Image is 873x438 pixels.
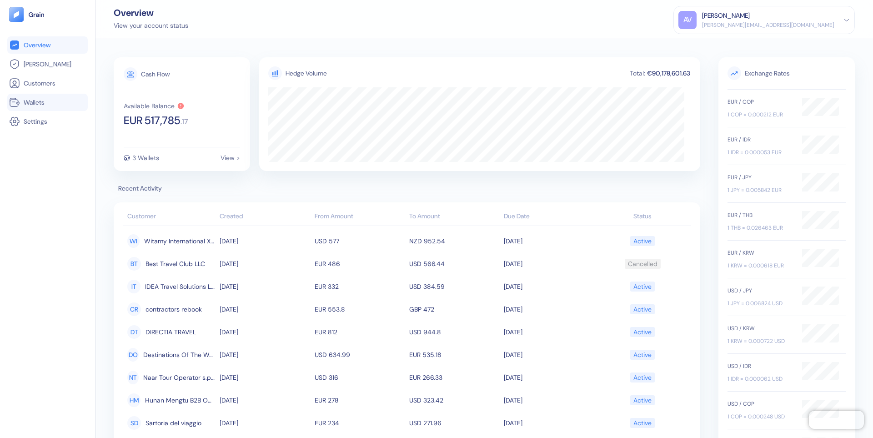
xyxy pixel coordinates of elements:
td: [DATE] [502,298,596,321]
td: USD 384.59 [407,275,502,298]
span: Naar Tour Operator s.p.a. - XML FEED [143,370,215,385]
div: View your account status [114,21,188,30]
span: Sartoria del viaggio [145,415,201,431]
span: Hunan Mengtu B2B Open [145,393,215,408]
td: [DATE] [502,275,596,298]
div: Active [633,324,652,340]
td: [DATE] [217,343,312,366]
div: Active [633,393,652,408]
iframe: Chatra live chat [809,411,864,429]
td: EUR 812 [312,321,407,343]
td: USD 323.42 [407,389,502,412]
div: EUR / THB [727,211,793,219]
td: USD 577 [312,230,407,252]
div: 1 KRW = 0.000722 USD [727,337,793,345]
td: EUR 332 [312,275,407,298]
td: EUR 266.33 [407,366,502,389]
span: Wallets [24,98,45,107]
td: [DATE] [502,252,596,275]
span: EUR 517,785 [124,115,181,126]
td: [DATE] [217,366,312,389]
td: [DATE] [502,343,596,366]
div: Cash Flow [141,71,170,77]
div: EUR / IDR [727,136,793,144]
button: Available Balance [124,102,185,110]
div: [PERSON_NAME] [702,11,750,20]
div: BT [127,257,141,271]
a: Customers [9,78,86,89]
th: Due Date [502,208,596,226]
th: To Amount [407,208,502,226]
div: 1 IDR = 0.000053 EUR [727,148,793,156]
td: [DATE] [217,412,312,434]
div: [PERSON_NAME][EMAIL_ADDRESS][DOMAIN_NAME] [702,21,834,29]
td: EUR 486 [312,252,407,275]
th: From Amount [312,208,407,226]
div: NT [127,371,139,384]
div: IT [127,280,140,293]
span: Destinations Of The World_NEW OE [143,347,215,362]
div: 1 IDR = 0.000062 USD [727,375,793,383]
span: Best Travel Club LLC [145,256,205,272]
td: USD 566.44 [407,252,502,275]
a: Overview [9,40,86,50]
th: Customer [123,208,217,226]
td: [DATE] [502,366,596,389]
td: [DATE] [502,412,596,434]
span: Customers [24,79,55,88]
span: Witamy International XML B2B [144,233,215,249]
td: USD 944.8 [407,321,502,343]
td: USD 271.96 [407,412,502,434]
div: USD / JPY [727,287,793,295]
div: View > [221,155,240,161]
div: 3 Wallets [132,155,159,161]
div: 1 THB = 0.026463 EUR [727,224,793,232]
td: [DATE] [502,230,596,252]
div: Total: [629,70,646,76]
div: Active [633,370,652,385]
img: logo-tablet-V2.svg [9,7,24,22]
a: [PERSON_NAME] [9,59,86,70]
div: Active [633,302,652,317]
div: EUR / COP [727,98,793,106]
td: GBP 472 [407,298,502,321]
div: USD / COP [727,400,793,408]
div: Active [633,415,652,431]
div: 1 JPY = 0.006824 USD [727,299,793,307]
span: [PERSON_NAME] [24,60,71,69]
div: 1 KRW = 0.000618 EUR [727,262,793,270]
td: [DATE] [217,298,312,321]
img: logo [28,11,45,18]
td: USD 634.99 [312,343,407,366]
td: [DATE] [502,389,596,412]
span: Settings [24,117,47,126]
span: DIRECTIA TRAVEL [145,324,196,340]
div: €90,178,601.63 [646,70,691,76]
div: EUR / JPY [727,173,793,181]
div: 1 COP = 0.000248 USD [727,413,793,421]
div: Overview [114,8,188,17]
td: [DATE] [217,389,312,412]
div: EUR / KRW [727,249,793,257]
span: IDEA Travel Solutions LLC [145,279,215,294]
div: 1 JPY = 0.005842 EUR [727,186,793,194]
div: HM [127,393,140,407]
div: WI [127,234,140,248]
div: DT [127,325,141,339]
div: USD / IDR [727,362,793,370]
div: DO [127,348,139,362]
td: [DATE] [217,230,312,252]
div: Status [599,211,687,221]
td: EUR 234 [312,412,407,434]
a: Wallets [9,97,86,108]
span: contractors rebook [145,302,202,317]
a: Settings [9,116,86,127]
td: EUR 278 [312,389,407,412]
span: . 17 [181,118,188,126]
span: Overview [24,40,50,50]
div: Active [633,233,652,249]
td: EUR 553.8 [312,298,407,321]
div: SD [127,416,141,430]
td: [DATE] [217,275,312,298]
td: NZD 952.54 [407,230,502,252]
